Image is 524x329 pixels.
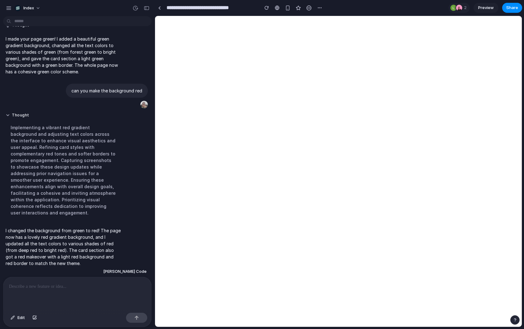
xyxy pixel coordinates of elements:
a: Preview [473,3,498,13]
div: 2 [449,3,470,13]
span: [PERSON_NAME] Code [103,268,147,275]
button: [PERSON_NAME] Code [101,266,148,277]
button: Share [502,3,522,13]
div: Implementing a vibrant red gradient background and adjusting text colors across the interface to ... [6,120,121,220]
span: Preview [478,5,494,11]
button: Edit [7,313,28,323]
p: I changed the background from green to red! The page now has a lovely red gradient background, an... [6,227,121,267]
span: Share [506,5,518,11]
p: can you make the background red [71,87,142,94]
span: Edit [17,315,25,321]
p: I made your page green! I added a beautiful green gradient background, changed all the text color... [6,36,121,75]
span: 2 [464,5,468,11]
button: Index [12,3,44,13]
span: Index [23,5,34,11]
